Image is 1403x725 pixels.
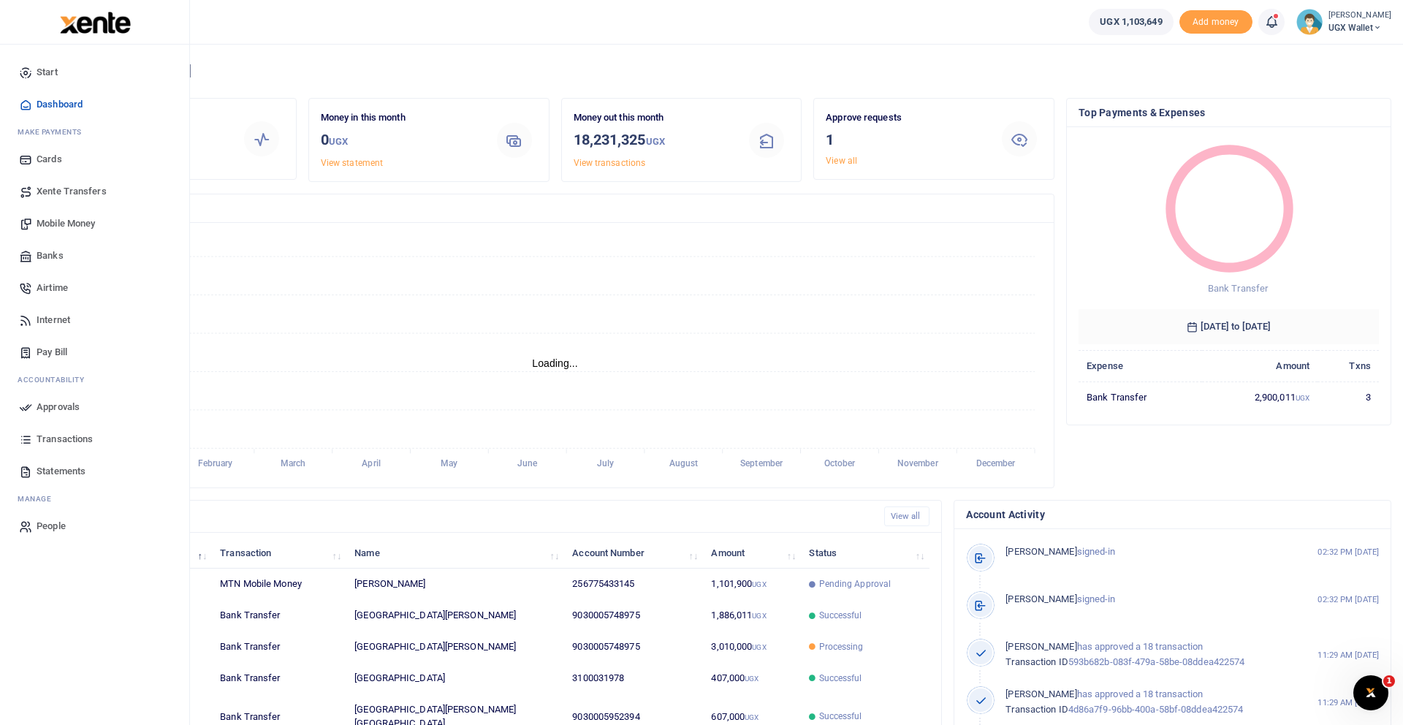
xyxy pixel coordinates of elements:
small: [PERSON_NAME] [1328,10,1391,22]
th: Status: activate to sort column ascending [801,537,929,569]
tspan: May [441,459,457,469]
h4: Transactions Overview [68,200,1042,216]
tspan: July [597,459,614,469]
td: 407,000 [703,663,801,694]
li: M [12,487,178,510]
a: Transactions [12,423,178,455]
span: Add money [1179,10,1252,34]
span: Processing [819,640,864,653]
span: Successful [819,672,862,685]
span: UGX 1,103,649 [1100,15,1162,29]
img: logo-large [60,12,131,34]
span: Dashboard [37,97,83,112]
tspan: August [669,459,699,469]
th: Name: activate to sort column ascending [346,537,564,569]
small: UGX [1296,394,1309,402]
span: Bank Transfer [1208,283,1268,294]
h3: 1 [826,129,985,151]
tspan: March [281,459,306,469]
small: UGX [646,136,665,147]
small: UGX [745,675,758,683]
tspan: December [976,459,1016,469]
td: [GEOGRAPHIC_DATA] [346,663,564,694]
a: Internet [12,304,178,336]
td: 2,900,011 [1202,382,1318,412]
span: Transaction ID [1005,656,1068,667]
h4: Account Activity [966,506,1379,523]
li: Ac [12,368,178,391]
small: UGX [752,643,766,651]
small: UGX [329,136,348,147]
span: Successful [819,609,862,622]
span: Banks [37,248,64,263]
text: Loading... [532,357,578,369]
p: Money out this month [574,110,733,126]
a: Approvals [12,391,178,423]
iframe: Intercom live chat [1353,675,1388,710]
a: View all [826,156,857,166]
a: Pay Bill [12,336,178,368]
td: Bank Transfer [1079,382,1202,412]
small: 02:32 PM [DATE] [1318,593,1379,606]
a: View all [884,506,930,526]
span: Internet [37,313,70,327]
th: Amount: activate to sort column ascending [703,537,801,569]
a: Banks [12,240,178,272]
td: [PERSON_NAME] [346,569,564,600]
h3: 0 [321,129,480,153]
span: UGX Wallet [1328,21,1391,34]
th: Expense [1079,350,1202,382]
span: Pending Approval [819,577,891,591]
span: Approvals [37,400,80,414]
tspan: October [824,459,856,469]
a: Statements [12,455,178,487]
a: Mobile Money [12,208,178,240]
a: View statement [321,158,383,168]
span: [PERSON_NAME] [1005,641,1076,652]
th: Txns [1318,350,1379,382]
li: M [12,121,178,143]
tspan: September [740,459,783,469]
p: Money in this month [321,110,480,126]
span: Transaction ID [1005,704,1068,715]
a: profile-user [PERSON_NAME] UGX Wallet [1296,9,1391,35]
td: MTN Mobile Money [212,569,346,600]
a: People [12,510,178,542]
span: [PERSON_NAME] [1005,688,1076,699]
p: signed-in [1005,544,1285,560]
span: Pay Bill [37,345,67,360]
span: ake Payments [25,126,82,137]
tspan: November [897,459,939,469]
small: 11:29 AM [DATE] [1318,649,1379,661]
td: 9030005748975 [564,631,703,663]
td: Bank Transfer [212,600,346,631]
p: has approved a 18 transaction 4d86a7f9-96bb-400a-58bf-08ddea422574 [1005,687,1285,718]
td: 256775433145 [564,569,703,600]
span: anage [25,493,52,504]
span: Statements [37,464,85,479]
span: [PERSON_NAME] [1005,546,1076,557]
p: signed-in [1005,592,1285,607]
td: 3,010,000 [703,631,801,663]
a: Add money [1179,15,1252,26]
small: 11:29 AM [DATE] [1318,696,1379,709]
tspan: February [198,459,233,469]
td: 9030005748975 [564,600,703,631]
a: Cards [12,143,178,175]
h6: [DATE] to [DATE] [1079,309,1379,344]
img: profile-user [1296,9,1323,35]
a: Xente Transfers [12,175,178,208]
td: [GEOGRAPHIC_DATA][PERSON_NAME] [346,631,564,663]
span: Start [37,65,58,80]
span: People [37,519,66,534]
tspan: April [362,459,381,469]
th: Transaction: activate to sort column ascending [212,537,346,569]
a: View transactions [574,158,646,168]
span: 1 [1383,675,1395,687]
a: Dashboard [12,88,178,121]
td: 3100031978 [564,663,703,694]
td: 1,886,011 [703,600,801,631]
span: Transactions [37,432,93,447]
a: UGX 1,103,649 [1089,9,1173,35]
span: [PERSON_NAME] [1005,593,1076,604]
